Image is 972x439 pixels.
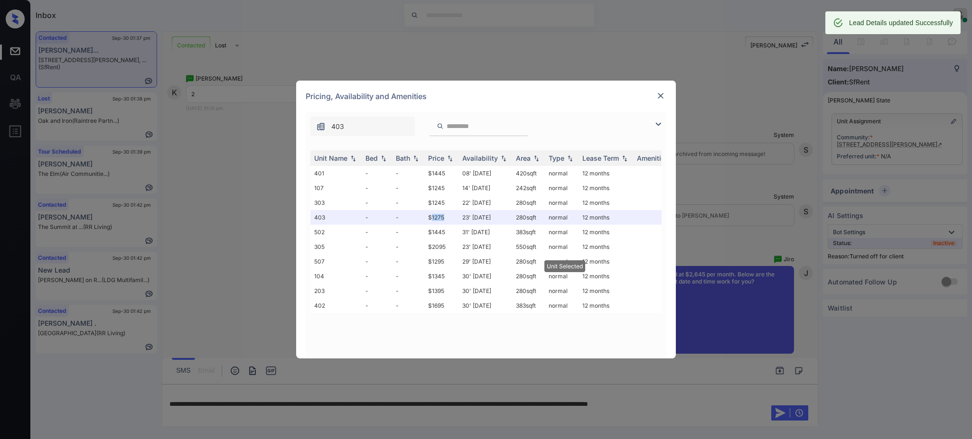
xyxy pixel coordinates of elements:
td: - [362,210,392,225]
td: - [362,284,392,298]
td: $1445 [424,225,458,239]
img: sorting [411,155,421,162]
td: 30' [DATE] [458,284,512,298]
div: Bed [365,154,378,162]
td: 31' [DATE] [458,225,512,239]
td: 12 months [579,166,633,181]
div: Unit Name [314,154,347,162]
div: Pricing, Availability and Amenities [296,81,676,112]
img: sorting [620,155,629,162]
td: - [392,225,424,239]
td: - [392,239,424,254]
img: sorting [379,155,388,162]
td: 12 months [579,239,633,254]
td: 383 sqft [512,298,545,313]
td: 12 months [579,225,633,239]
td: 305 [310,239,362,254]
img: sorting [565,155,575,162]
div: Price [428,154,444,162]
td: - [392,166,424,181]
td: 502 [310,225,362,239]
div: Lead Details updated Successfully [849,14,953,31]
td: - [392,254,424,269]
td: 12 months [579,269,633,284]
td: normal [545,239,579,254]
td: - [392,195,424,210]
td: - [362,195,392,210]
td: 12 months [579,298,633,313]
td: 107 [310,181,362,195]
td: $1295 [424,254,458,269]
td: 280 sqft [512,269,545,284]
td: - [362,181,392,195]
span: 403 [331,121,344,132]
div: Amenities [637,154,669,162]
td: $1245 [424,195,458,210]
td: 104 [310,269,362,284]
td: normal [545,298,579,313]
td: 383 sqft [512,225,545,239]
td: - [362,225,392,239]
td: 23' [DATE] [458,210,512,225]
td: normal [545,181,579,195]
td: $1245 [424,181,458,195]
td: 30' [DATE] [458,298,512,313]
td: 420 sqft [512,166,545,181]
td: normal [545,195,579,210]
td: - [362,254,392,269]
td: - [392,269,424,284]
img: sorting [348,155,358,162]
td: $1445 [424,166,458,181]
img: sorting [445,155,455,162]
td: - [362,298,392,313]
td: normal [545,254,579,269]
td: $1695 [424,298,458,313]
img: sorting [532,155,541,162]
td: $1395 [424,284,458,298]
img: sorting [499,155,508,162]
div: Lease Term [582,154,619,162]
td: 280 sqft [512,195,545,210]
td: $1345 [424,269,458,284]
td: 280 sqft [512,210,545,225]
td: 14' [DATE] [458,181,512,195]
td: normal [545,210,579,225]
td: normal [545,225,579,239]
td: 08' [DATE] [458,166,512,181]
td: 12 months [579,284,633,298]
td: 402 [310,298,362,313]
td: 550 sqft [512,239,545,254]
td: 507 [310,254,362,269]
td: 280 sqft [512,254,545,269]
td: 12 months [579,195,633,210]
div: Availability [462,154,498,162]
div: Area [516,154,531,162]
td: 12 months [579,210,633,225]
td: - [392,284,424,298]
div: Type [549,154,564,162]
td: - [392,181,424,195]
td: - [362,166,392,181]
td: - [392,210,424,225]
img: icon-zuma [437,122,444,130]
td: - [392,298,424,313]
td: $2095 [424,239,458,254]
td: $1275 [424,210,458,225]
td: - [362,239,392,254]
td: - [362,269,392,284]
td: 12 months [579,181,633,195]
td: 403 [310,210,362,225]
td: 23' [DATE] [458,239,512,254]
td: 29' [DATE] [458,254,512,269]
td: 203 [310,284,362,298]
td: 30' [DATE] [458,269,512,284]
td: normal [545,166,579,181]
td: 280 sqft [512,284,545,298]
td: normal [545,269,579,284]
td: 242 sqft [512,181,545,195]
td: normal [545,284,579,298]
td: 12 months [579,254,633,269]
img: icon-zuma [653,119,664,130]
div: Bath [396,154,410,162]
td: 22' [DATE] [458,195,512,210]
